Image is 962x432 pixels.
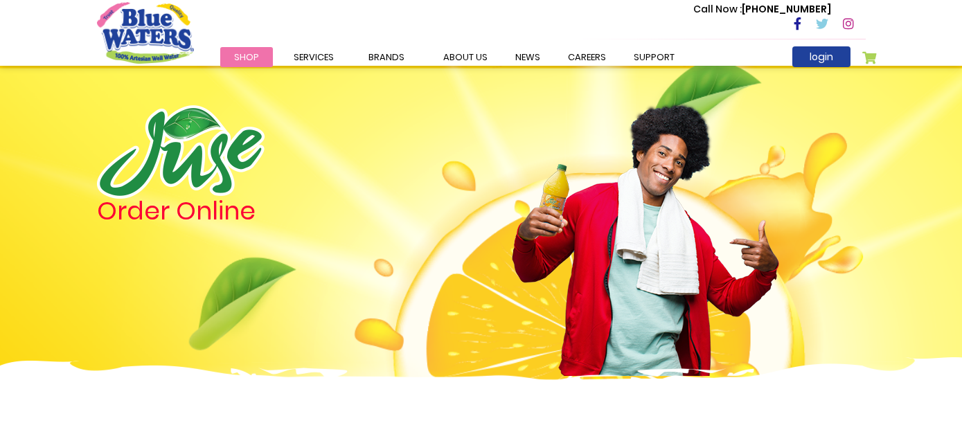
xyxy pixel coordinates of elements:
[693,2,742,16] span: Call Now :
[510,80,781,376] img: man.png
[97,199,405,224] h4: Order Online
[234,51,259,64] span: Shop
[501,47,554,67] a: News
[429,47,501,67] a: about us
[97,105,265,199] img: logo
[368,51,404,64] span: Brands
[620,47,688,67] a: support
[792,46,850,67] a: login
[693,2,831,17] p: [PHONE_NUMBER]
[97,2,194,63] a: store logo
[554,47,620,67] a: careers
[294,51,334,64] span: Services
